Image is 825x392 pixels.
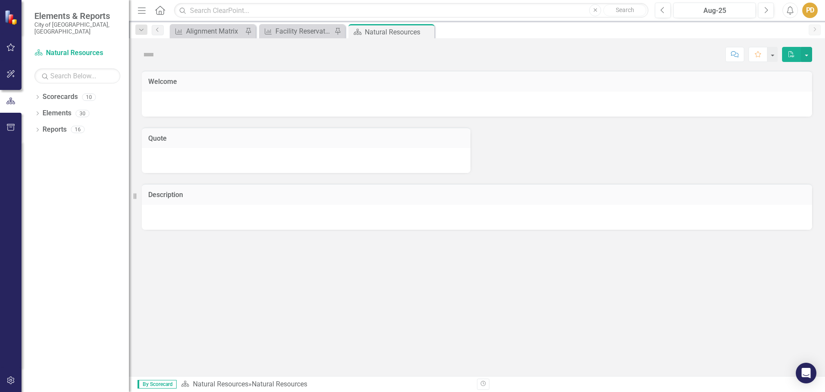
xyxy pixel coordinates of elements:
span: By Scorecard [137,380,177,389]
div: Aug-25 [676,6,753,16]
button: PD [802,3,818,18]
a: Natural Resources [193,380,248,388]
h3: Description [148,191,806,199]
div: 30 [76,110,89,117]
a: Elements [43,108,71,118]
div: Natural Resources [252,380,307,388]
div: 16 [71,126,85,133]
a: Facility Reservation Permits [261,26,332,37]
div: 10 [82,93,96,101]
span: Search [616,6,634,13]
div: Natural Resources [365,27,432,37]
button: Aug-25 [673,3,756,18]
div: Facility Reservation Permits [275,26,332,37]
img: Not Defined [142,48,156,62]
div: Alignment Matrix [186,26,243,37]
div: » [181,380,471,389]
h3: Quote [148,135,464,142]
input: Search ClearPoint... [174,3,648,18]
a: Alignment Matrix [172,26,243,37]
button: Search [603,4,646,16]
a: Reports [43,125,67,135]
small: City of [GEOGRAPHIC_DATA], [GEOGRAPHIC_DATA] [34,21,120,35]
div: Open Intercom Messenger [796,363,816,383]
h3: Welcome [148,78,806,86]
a: Scorecards [43,92,78,102]
img: ClearPoint Strategy [4,10,19,25]
span: Elements & Reports [34,11,120,21]
input: Search Below... [34,68,120,83]
a: Natural Resources [34,48,120,58]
